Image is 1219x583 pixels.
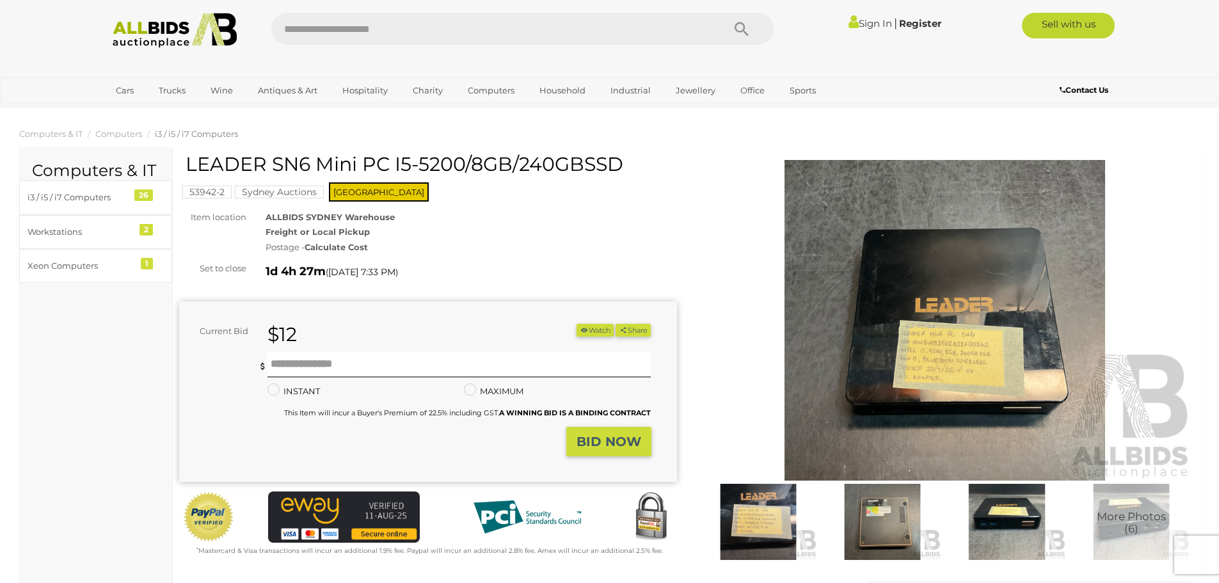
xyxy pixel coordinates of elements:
img: LEADER SN6 Mini PC I5-5200/8GB/240GBSSD [948,484,1065,560]
a: Trucks [150,80,194,101]
div: 26 [134,189,153,201]
mark: 53942-2 [182,186,232,198]
strong: $12 [267,323,297,346]
strong: Calculate Cost [305,242,368,252]
a: Workstations 2 [19,215,172,249]
a: Wine [202,80,241,101]
label: MAXIMUM [464,384,523,399]
strong: BID NOW [577,434,641,449]
img: LEADER SN6 Mini PC I5-5200/8GB/240GBSSD [824,484,941,560]
h1: LEADER SN6 Mini PC I5-5200/8GB/240GBSSD [186,154,674,175]
span: [DATE] 7:33 PM [328,266,395,278]
a: Industrial [602,80,659,101]
button: Watch [577,324,614,337]
span: [GEOGRAPHIC_DATA] [329,182,429,202]
button: Share [616,324,651,337]
div: 1 [141,258,153,269]
a: Xeon Computers 1 [19,249,172,283]
div: i3 / i5 / i7 Computers [28,190,133,205]
a: i3 / i5 / i7 Computers [155,129,238,139]
a: Sports [781,80,824,101]
a: Contact Us [1060,83,1111,97]
a: Office [732,80,773,101]
h2: Computers & IT [32,162,159,180]
a: Computers [95,129,142,139]
a: Jewellery [667,80,724,101]
a: i3 / i5 / i7 Computers 26 [19,180,172,214]
a: Computers & IT [19,129,83,139]
button: Search [710,13,774,45]
a: Sign In [849,17,892,29]
img: LEADER SN6 Mini PC I5-5200/8GB/240GBSSD [699,484,817,560]
label: INSTANT [267,384,320,399]
img: PCI DSS compliant [463,491,591,543]
strong: ALLBIDS SYDNEY Warehouse [266,212,395,222]
small: Mastercard & Visa transactions will incur an additional 1.9% fee. Paypal will incur an additional... [196,547,663,555]
img: Secured by Rapid SSL [625,491,676,543]
strong: Freight or Local Pickup [266,227,370,237]
b: A WINNING BID IS A BINDING CONTRACT [499,408,651,417]
a: More Photos(6) [1072,484,1190,560]
div: Workstations [28,225,133,239]
div: Item location [170,210,256,225]
span: | [894,16,897,30]
a: Register [899,17,941,29]
a: Antiques & Art [250,80,326,101]
a: Household [531,80,594,101]
mark: Sydney Auctions [235,186,324,198]
span: More Photos (6) [1097,511,1166,535]
img: LEADER SN6 Mini PC I5-5200/8GB/240GBSSD [696,160,1194,481]
li: Watch this item [577,324,614,337]
small: This Item will incur a Buyer's Premium of 22.5% including GST. [284,408,651,417]
button: BID NOW [566,427,651,457]
a: Hospitality [334,80,396,101]
a: 53942-2 [182,187,232,197]
a: [GEOGRAPHIC_DATA] [108,101,215,122]
a: Sell with us [1022,13,1115,38]
img: eWAY Payment Gateway [268,491,420,542]
div: Set to close [170,261,256,276]
strong: 1d 4h 27m [266,264,326,278]
a: Computers [459,80,523,101]
span: ( ) [326,267,398,277]
img: LEADER SN6 Mini PC I5-5200/8GB/240GBSSD [1072,484,1190,560]
div: Xeon Computers [28,259,133,273]
b: Contact Us [1060,85,1108,95]
img: Allbids.com.au [106,13,244,48]
div: Current Bid [179,324,258,339]
div: Postage - [266,240,677,255]
img: Official PayPal Seal [182,491,235,543]
div: 2 [139,224,153,236]
a: Charity [404,80,451,101]
a: Cars [108,80,142,101]
a: Sydney Auctions [235,187,324,197]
